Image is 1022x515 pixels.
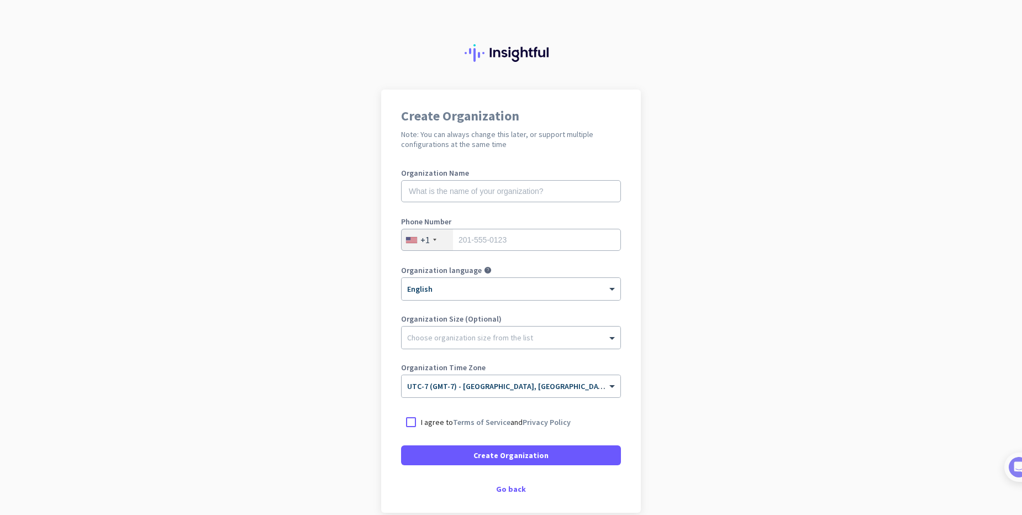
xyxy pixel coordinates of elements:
[484,266,492,274] i: help
[401,169,621,177] label: Organization Name
[401,485,621,493] div: Go back
[453,417,510,427] a: Terms of Service
[401,229,621,251] input: 201-555-0123
[401,266,482,274] label: Organization language
[401,445,621,465] button: Create Organization
[401,180,621,202] input: What is the name of your organization?
[523,417,571,427] a: Privacy Policy
[401,218,621,225] label: Phone Number
[420,234,430,245] div: +1
[401,364,621,371] label: Organization Time Zone
[421,417,571,428] p: I agree to and
[401,129,621,149] h2: Note: You can always change this later, or support multiple configurations at the same time
[401,109,621,123] h1: Create Organization
[401,315,621,323] label: Organization Size (Optional)
[473,450,549,461] span: Create Organization
[465,44,557,62] img: Insightful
